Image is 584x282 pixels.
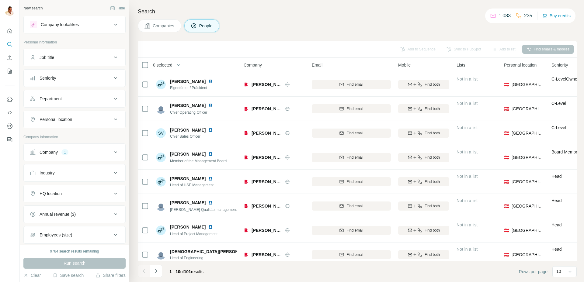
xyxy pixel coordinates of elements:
img: LinkedIn logo [208,103,213,108]
span: Head [551,174,561,179]
button: Find both [398,250,449,259]
span: Find email [346,155,363,160]
span: Not in a list [457,150,478,154]
p: 10 [556,268,561,274]
img: Avatar [156,225,166,235]
span: C-Level Owner [551,77,579,81]
span: [GEOGRAPHIC_DATA] [512,130,544,136]
button: Hide [106,4,129,13]
img: LinkedIn logo [208,200,213,205]
span: [PERSON_NAME] [170,102,206,108]
span: results [169,269,203,274]
span: Not in a list [457,77,478,81]
span: Email [312,62,322,68]
p: Personal information [23,40,126,45]
span: [PERSON_NAME] Holding GmbH [252,252,282,258]
span: Not in a list [457,174,478,179]
span: Find email [346,106,363,112]
span: 101 [184,269,191,274]
img: Logo of Bertsch Holding GmbH [244,228,249,233]
img: LinkedIn logo [208,225,213,229]
span: 🇦🇹 [504,154,509,160]
span: Chief Operating Officer [170,110,207,115]
span: Find both [425,106,440,112]
span: [PERSON_NAME] Holding GmbH [252,227,282,233]
span: Not in a list [457,247,478,252]
span: [PERSON_NAME] Holding GmbH [252,130,282,136]
button: Industry [24,166,125,180]
span: Not in a list [457,125,478,130]
div: Department [40,96,62,102]
span: [PERSON_NAME] [170,127,206,133]
span: C-Level [551,101,566,106]
div: HQ location [40,191,62,197]
button: Use Surfe on LinkedIn [5,94,15,105]
button: Quick start [5,26,15,36]
img: Logo of Bertsch Holding GmbH [244,82,249,87]
span: Head [551,222,561,227]
span: Board Member [551,150,580,154]
span: Find both [425,228,440,233]
button: Dashboard [5,121,15,132]
span: [GEOGRAPHIC_DATA] [512,106,544,112]
span: [DEMOGRAPHIC_DATA][PERSON_NAME] [170,249,255,255]
span: [GEOGRAPHIC_DATA] [512,154,544,160]
button: Feedback [5,134,15,145]
img: LinkedIn logo [208,152,213,156]
button: Find email [312,250,391,259]
span: Head of Engineering [170,255,237,261]
span: [PERSON_NAME] [170,200,206,206]
div: Personal location [40,116,72,122]
img: Avatar [5,6,15,16]
span: [GEOGRAPHIC_DATA] [512,252,544,258]
div: Job title [40,54,54,60]
button: Find email [312,201,391,211]
button: Seniority [24,71,125,85]
span: 🇦🇹 [504,203,509,209]
span: Find both [425,130,440,136]
span: Not in a list [457,101,478,106]
span: Head [551,247,561,252]
img: Logo of Bertsch Holding GmbH [244,131,249,136]
span: Head [551,198,561,203]
img: Avatar [156,104,166,114]
span: Head of Project Management [170,232,217,236]
img: Avatar [156,80,166,89]
span: Find both [425,203,440,209]
img: Logo of Bertsch Holding GmbH [244,155,249,160]
div: Company [40,149,58,155]
div: Company lookalikes [41,22,79,28]
span: Mobile [398,62,411,68]
span: [PERSON_NAME] Holding GmbH [252,203,282,209]
span: 🇦🇹 [504,179,509,185]
button: Employees (size) [24,228,125,242]
span: Lists [457,62,465,68]
span: Member of the Management Board [170,159,227,163]
button: Find both [398,104,449,113]
button: Save search [53,272,84,278]
button: Personal location [24,112,125,127]
span: [PERSON_NAME] Holding GmbH [252,154,282,160]
span: [GEOGRAPHIC_DATA] [512,81,544,88]
button: Company1 [24,145,125,160]
span: Find email [346,82,363,87]
button: HQ location [24,186,125,201]
span: [PERSON_NAME] Holding GmbH [252,106,282,112]
span: Find email [346,228,363,233]
img: LinkedIn logo [208,176,213,181]
div: Seniority [40,75,56,81]
span: Find both [425,252,440,257]
img: Logo of Bertsch Holding GmbH [244,252,249,257]
div: Industry [40,170,55,176]
span: Find email [346,179,363,184]
button: Use Surfe API [5,107,15,118]
span: Find both [425,179,440,184]
span: [PERSON_NAME] [170,151,206,157]
button: Find both [398,201,449,211]
img: Avatar [156,250,166,260]
button: Find both [398,177,449,186]
span: [PERSON_NAME] [170,176,206,181]
span: [PERSON_NAME] Qualitätsmanagement [170,208,237,212]
span: Find email [346,203,363,209]
button: Clear [23,272,41,278]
